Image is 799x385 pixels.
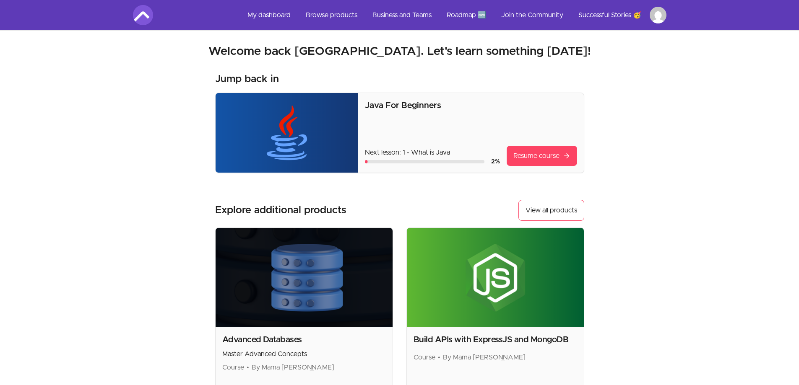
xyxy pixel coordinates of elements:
[518,200,584,221] a: View all products
[414,334,577,346] h2: Build APIs with ExpressJS and MongoDB
[216,228,393,327] img: Product image for Advanced Databases
[222,334,386,346] h2: Advanced Databases
[241,5,666,25] nav: Main
[491,159,500,165] span: 2 %
[222,349,386,359] p: Master Advanced Concepts
[247,364,249,371] span: •
[494,5,570,25] a: Join the Community
[650,7,666,23] img: Profile image for Malahat Shukurova
[252,364,334,371] span: By Mama [PERSON_NAME]
[216,93,359,173] img: Product image for Java For Beginners
[366,5,438,25] a: Business and Teams
[133,5,153,25] img: Amigoscode logo
[440,5,493,25] a: Roadmap 🆕
[133,44,666,59] h2: Welcome back [GEOGRAPHIC_DATA]. Let's learn something [DATE]!
[507,146,577,166] a: Resume course
[365,100,577,111] p: Java For Beginners
[241,5,297,25] a: My dashboard
[365,160,484,163] div: Course progress
[299,5,364,25] a: Browse products
[443,354,526,361] span: By Mama [PERSON_NAME]
[215,204,346,217] h3: Explore additional products
[572,5,648,25] a: Successful Stories 🥳
[438,354,440,361] span: •
[215,72,279,86] h3: Jump back in
[365,147,500,158] p: Next lesson: 1 - What is Java
[222,364,244,371] span: Course
[407,228,584,327] img: Product image for Build APIs with ExpressJS and MongoDB
[414,354,435,361] span: Course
